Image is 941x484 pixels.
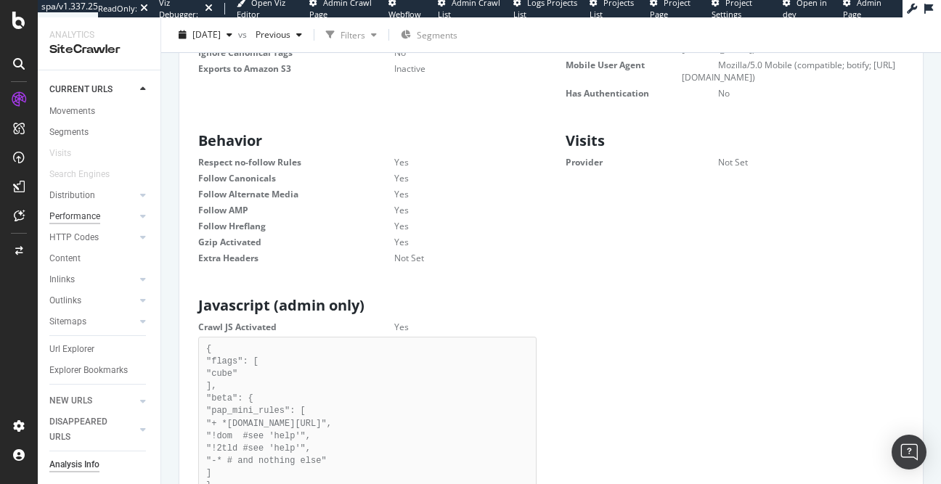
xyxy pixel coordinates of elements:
dd: Mozilla/5.0 Mobile (compatible; botify; [URL][DOMAIN_NAME]) [682,59,904,83]
div: Analytics [49,29,149,41]
a: Outlinks [49,293,136,308]
dt: Gzip Activated [198,236,394,248]
dd: Yes [358,321,537,333]
dt: Respect no-follow Rules [198,156,394,168]
span: Webflow [388,9,421,20]
div: DISAPPEARED URLS [49,414,123,445]
div: Inlinks [49,272,75,287]
a: Explorer Bookmarks [49,363,150,378]
dt: Exports to Amazon S3 [198,62,394,75]
h2: Behavior [198,133,544,149]
a: CURRENT URLS [49,82,136,97]
span: Previous [250,28,290,41]
div: Explorer Bookmarks [49,363,128,378]
a: Url Explorer [49,342,150,357]
a: DISAPPEARED URLS [49,414,136,445]
a: Distribution [49,188,136,203]
div: Movements [49,104,95,119]
button: Previous [250,23,308,46]
div: Content [49,251,81,266]
dd: Yes [358,172,537,184]
div: Distribution [49,188,95,203]
dt: Extra Headers [198,252,394,264]
dt: Crawl JS Activated [198,321,394,333]
div: Filters [341,28,365,41]
a: Analysis Info [49,457,150,472]
span: 2025 Aug. 1st [192,28,221,41]
div: SiteCrawler [49,41,149,58]
div: Performance [49,209,100,224]
div: Analysis Info [49,457,99,472]
button: [DATE] [173,23,238,46]
dd: Yes [358,204,537,216]
span: vs [238,28,250,41]
dt: Follow Alternate Media [198,188,394,200]
dd: Yes [358,220,537,232]
div: ReadOnly: [98,3,137,15]
dt: Follow AMP [198,204,394,216]
dd: Not Set [682,156,904,168]
div: Outlinks [49,293,81,308]
a: Segments [49,125,150,140]
dd: Inactive [358,62,537,75]
dd: Yes [358,236,537,248]
div: Search Engines [49,167,110,182]
dd: Yes [358,188,537,200]
h2: Javascript (admin only) [198,298,544,313]
a: Performance [49,209,136,224]
dd: Not Set [358,252,537,264]
h2: Visits [566,133,911,149]
a: Inlinks [49,272,136,287]
a: Sitemaps [49,314,136,329]
dd: No [682,87,904,99]
button: Segments [395,23,463,46]
div: Open Intercom Messenger [892,435,926,469]
dt: Follow Canonicals [198,172,394,184]
dt: Follow Hreflang [198,220,394,232]
div: Visits [49,146,71,161]
dt: Has Authentication [566,87,718,99]
button: Filters [320,23,383,46]
dd: Yes [358,156,537,168]
a: NEW URLS [49,393,136,409]
div: NEW URLS [49,393,92,409]
a: Content [49,251,150,266]
div: Url Explorer [49,342,94,357]
a: Search Engines [49,167,124,182]
a: Movements [49,104,150,119]
dt: Provider [566,156,718,168]
dt: Mobile User Agent [566,59,718,71]
div: Sitemaps [49,314,86,329]
a: HTTP Codes [49,230,136,245]
a: Visits [49,146,86,161]
div: Segments [49,125,89,140]
div: HTTP Codes [49,230,99,245]
div: CURRENT URLS [49,82,113,97]
span: Segments [417,29,457,41]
